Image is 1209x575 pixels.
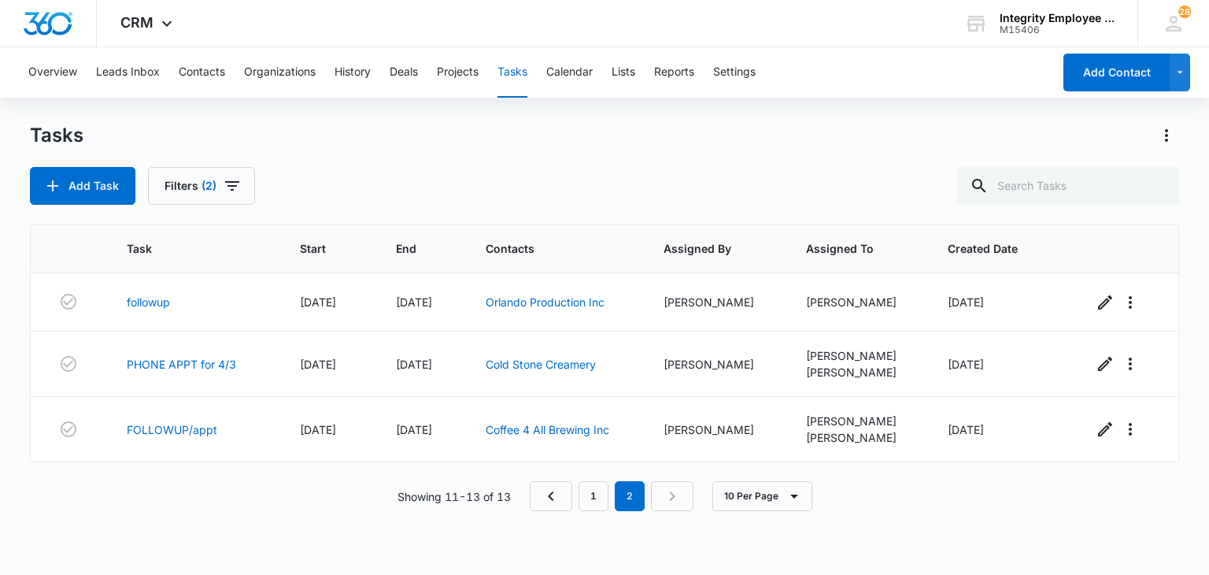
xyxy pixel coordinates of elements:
[806,413,910,429] div: [PERSON_NAME]
[201,180,216,191] span: (2)
[948,240,1032,257] span: Created Date
[127,294,170,310] a: followup
[957,167,1179,205] input: Search Tasks
[148,167,255,205] button: Filters(2)
[335,47,371,98] button: History
[300,240,335,257] span: Start
[546,47,593,98] button: Calendar
[806,294,910,310] div: [PERSON_NAME]
[1178,6,1191,18] div: notifications count
[530,481,693,511] nav: Pagination
[664,421,767,438] div: [PERSON_NAME]
[30,124,83,147] h1: Tasks
[96,47,160,98] button: Leads Inbox
[486,240,604,257] span: Contacts
[127,421,217,438] a: FOLLOWUP/appt
[948,295,984,309] span: [DATE]
[396,240,425,257] span: End
[396,358,432,371] span: [DATE]
[1000,24,1115,35] div: account id
[120,14,153,31] span: CRM
[28,47,77,98] button: Overview
[806,347,910,364] div: [PERSON_NAME]
[664,294,767,310] div: [PERSON_NAME]
[486,423,609,436] a: Coffee 4 All Brewing Inc
[396,423,432,436] span: [DATE]
[530,481,572,511] a: Previous Page
[1178,6,1191,18] span: 28
[30,167,135,205] button: Add Task
[664,356,767,373] div: [PERSON_NAME]
[948,423,984,436] span: [DATE]
[615,481,645,511] em: 2
[579,481,608,511] a: Page 1
[806,364,910,380] div: [PERSON_NAME]
[396,295,432,309] span: [DATE]
[390,47,418,98] button: Deals
[244,47,316,98] button: Organizations
[654,47,694,98] button: Reports
[712,481,812,511] button: 10 Per Page
[397,488,511,505] p: Showing 11-13 of 13
[612,47,635,98] button: Lists
[806,429,910,446] div: [PERSON_NAME]
[437,47,479,98] button: Projects
[300,295,336,309] span: [DATE]
[179,47,225,98] button: Contacts
[486,358,596,371] a: Cold Stone Creamery
[1063,54,1170,91] button: Add Contact
[806,240,887,257] span: Assigned To
[127,356,236,373] a: PHONE APPT for 4/3
[713,47,756,98] button: Settings
[486,295,604,309] a: Orlando Production Inc
[664,240,745,257] span: Assigned By
[1154,123,1179,148] button: Actions
[948,358,984,371] span: [DATE]
[300,358,336,371] span: [DATE]
[1000,12,1115,24] div: account name
[127,240,239,257] span: Task
[497,47,527,98] button: Tasks
[300,423,336,436] span: [DATE]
